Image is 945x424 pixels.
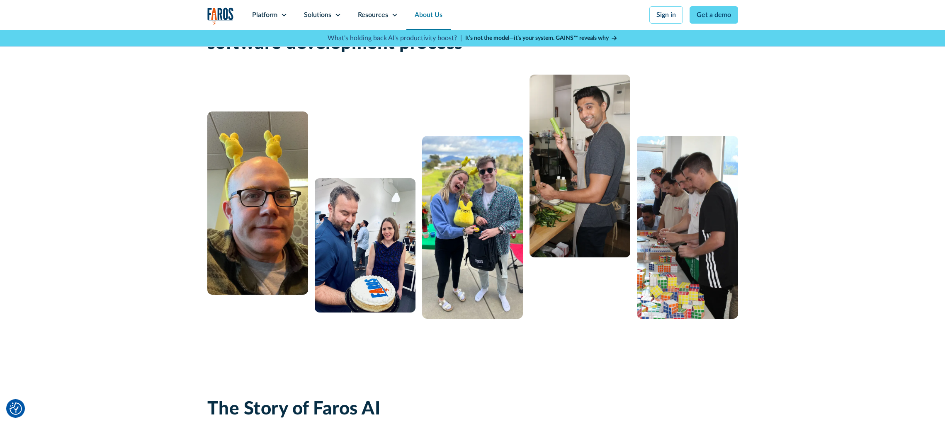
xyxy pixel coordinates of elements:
button: Cookie Settings [10,402,22,415]
img: 5 people constructing a puzzle from Rubik's cubes [637,136,738,319]
a: home [207,7,234,24]
h2: The Story of Faros AI [207,398,381,420]
div: Solutions [304,10,331,20]
a: It’s not the model—it’s your system. GAINS™ reveals why [465,34,618,43]
img: Logo of the analytics and reporting company Faros. [207,7,234,24]
img: A man and a woman standing next to each other. [422,136,523,319]
img: Revisit consent button [10,402,22,415]
div: Platform [252,10,277,20]
img: A man with glasses and a bald head wearing a yellow bunny headband. [207,111,308,295]
div: Resources [358,10,388,20]
img: man cooking with celery [530,75,630,257]
a: Sign in [649,6,683,24]
strong: It’s not the model—it’s your system. GAINS™ reveals why [465,35,609,41]
p: What's holding back AI's productivity boost? | [328,33,462,43]
a: Get a demo [690,6,738,24]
